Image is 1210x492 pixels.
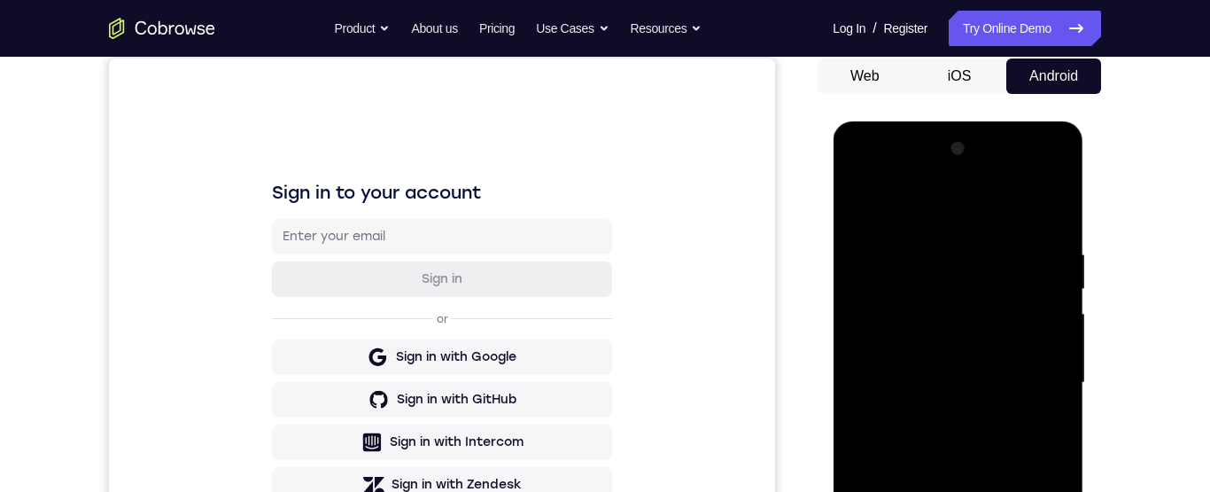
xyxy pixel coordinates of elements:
button: Sign in with Intercom [163,366,503,402]
button: Android [1006,59,1101,94]
button: Sign in with GitHub [163,324,503,359]
div: Sign in with Intercom [281,375,415,393]
a: Create a new account [299,459,425,472]
a: Log In [833,11,865,46]
button: Sign in [163,203,503,238]
a: Try Online Demo [949,11,1101,46]
input: Enter your email [174,169,493,187]
button: Sign in with Google [163,281,503,316]
div: Sign in with Zendesk [283,418,413,435]
button: Resources [631,11,702,46]
a: Go to the home page [109,18,215,39]
button: Use Cases [536,11,609,46]
div: Sign in with Google [287,290,407,308]
a: Pricing [479,11,515,46]
button: Sign in with Zendesk [163,409,503,444]
div: Sign in with GitHub [288,332,407,350]
p: or [324,254,343,268]
a: About us [411,11,457,46]
button: Product [335,11,391,46]
a: Register [884,11,927,46]
button: iOS [912,59,1007,94]
h1: Sign in to your account [163,121,503,146]
span: / [873,18,876,39]
button: Web [818,59,912,94]
p: Don't have an account? [163,458,503,472]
